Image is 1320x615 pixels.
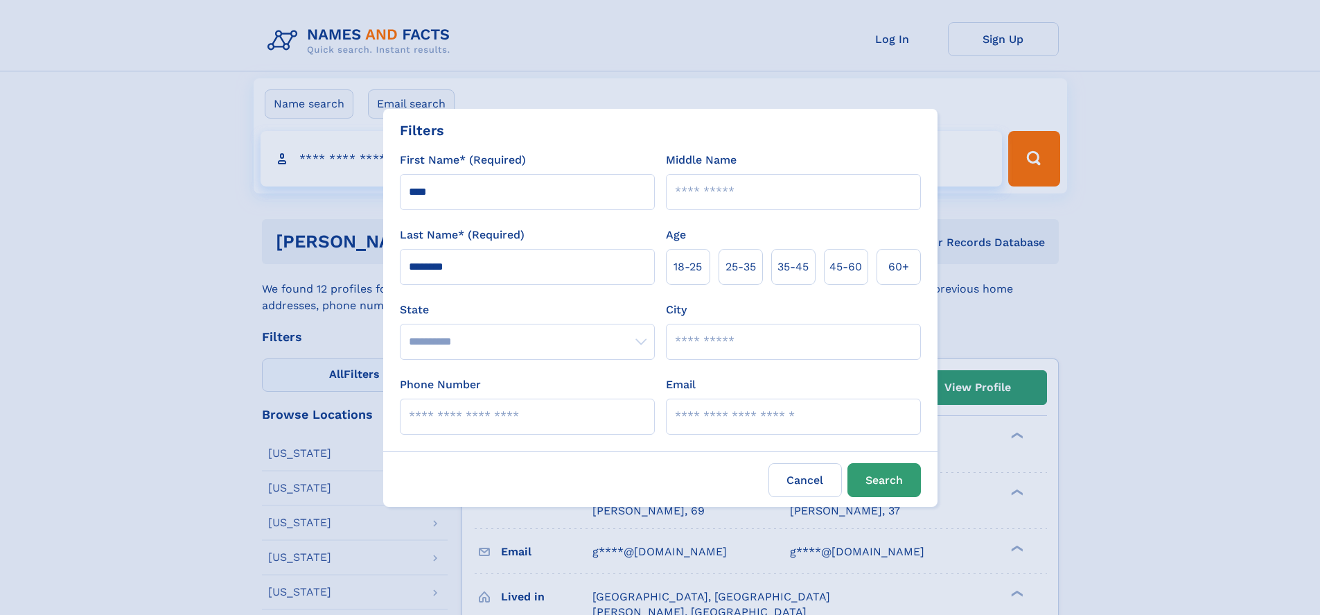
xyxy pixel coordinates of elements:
[400,227,525,243] label: Last Name* (Required)
[666,302,687,318] label: City
[666,227,686,243] label: Age
[888,259,909,275] span: 60+
[400,376,481,393] label: Phone Number
[400,152,526,168] label: First Name* (Required)
[847,463,921,497] button: Search
[674,259,702,275] span: 18‑25
[666,152,737,168] label: Middle Name
[777,259,809,275] span: 35‑45
[400,302,655,318] label: State
[400,120,444,141] div: Filters
[829,259,862,275] span: 45‑60
[725,259,756,275] span: 25‑35
[768,463,842,497] label: Cancel
[666,376,696,393] label: Email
